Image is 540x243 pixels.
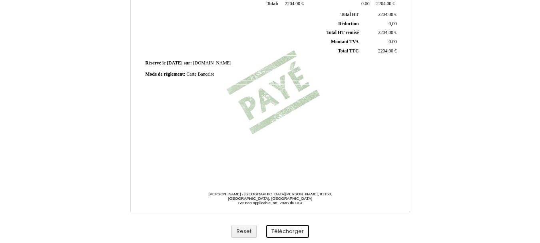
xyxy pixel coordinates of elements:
[231,225,257,238] button: Reset
[266,225,309,238] button: Télécharger
[341,12,359,17] span: Total HT
[145,60,166,66] span: Réservé le
[389,21,397,26] span: 0,00
[184,60,192,66] span: sur:
[361,1,369,6] span: 0.00
[360,46,398,56] td: €
[376,1,391,6] span: 2204.00
[360,10,398,19] td: €
[331,39,359,44] span: Montant TVA
[267,1,278,6] span: Total:
[167,60,182,66] span: [DATE]
[338,21,359,26] span: Réduction
[378,12,393,17] span: 2204.00
[360,28,398,38] td: €
[378,30,393,35] span: 2204.00
[389,39,397,44] span: 0.00
[237,201,303,205] span: TVA non applicable, art. 293B du CGI.
[338,48,359,54] span: Total TTC
[326,30,359,35] span: Total HT remisé
[378,48,393,54] span: 2204.00
[285,1,300,6] span: 2204.00
[209,192,332,201] span: [PERSON_NAME] - [GEOGRAPHIC_DATA][PERSON_NAME], 81150, [GEOGRAPHIC_DATA], [GEOGRAPHIC_DATA]
[193,60,231,66] span: [DOMAIN_NAME]
[145,72,185,77] span: Mode de règlement:
[186,72,214,77] span: Carte Bancaire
